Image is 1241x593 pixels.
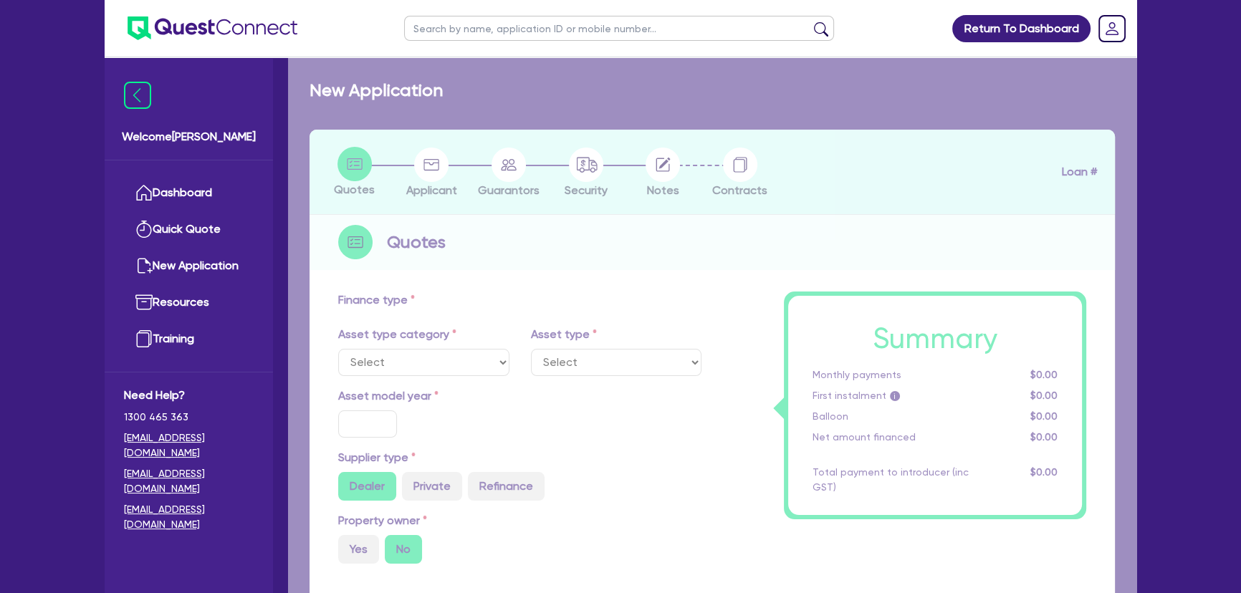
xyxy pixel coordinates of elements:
[952,15,1091,42] a: Return To Dashboard
[124,502,254,532] a: [EMAIL_ADDRESS][DOMAIN_NAME]
[135,330,153,347] img: training
[124,284,254,321] a: Resources
[124,175,254,211] a: Dashboard
[124,82,151,109] img: icon-menu-close
[124,466,254,496] a: [EMAIL_ADDRESS][DOMAIN_NAME]
[135,221,153,238] img: quick-quote
[124,248,254,284] a: New Application
[128,16,297,40] img: quest-connect-logo-blue
[124,321,254,357] a: Training
[1093,10,1131,47] a: Dropdown toggle
[404,16,834,41] input: Search by name, application ID or mobile number...
[124,410,254,425] span: 1300 465 363
[124,430,254,461] a: [EMAIL_ADDRESS][DOMAIN_NAME]
[124,387,254,404] span: Need Help?
[135,294,153,311] img: resources
[122,128,256,145] span: Welcome [PERSON_NAME]
[135,257,153,274] img: new-application
[124,211,254,248] a: Quick Quote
